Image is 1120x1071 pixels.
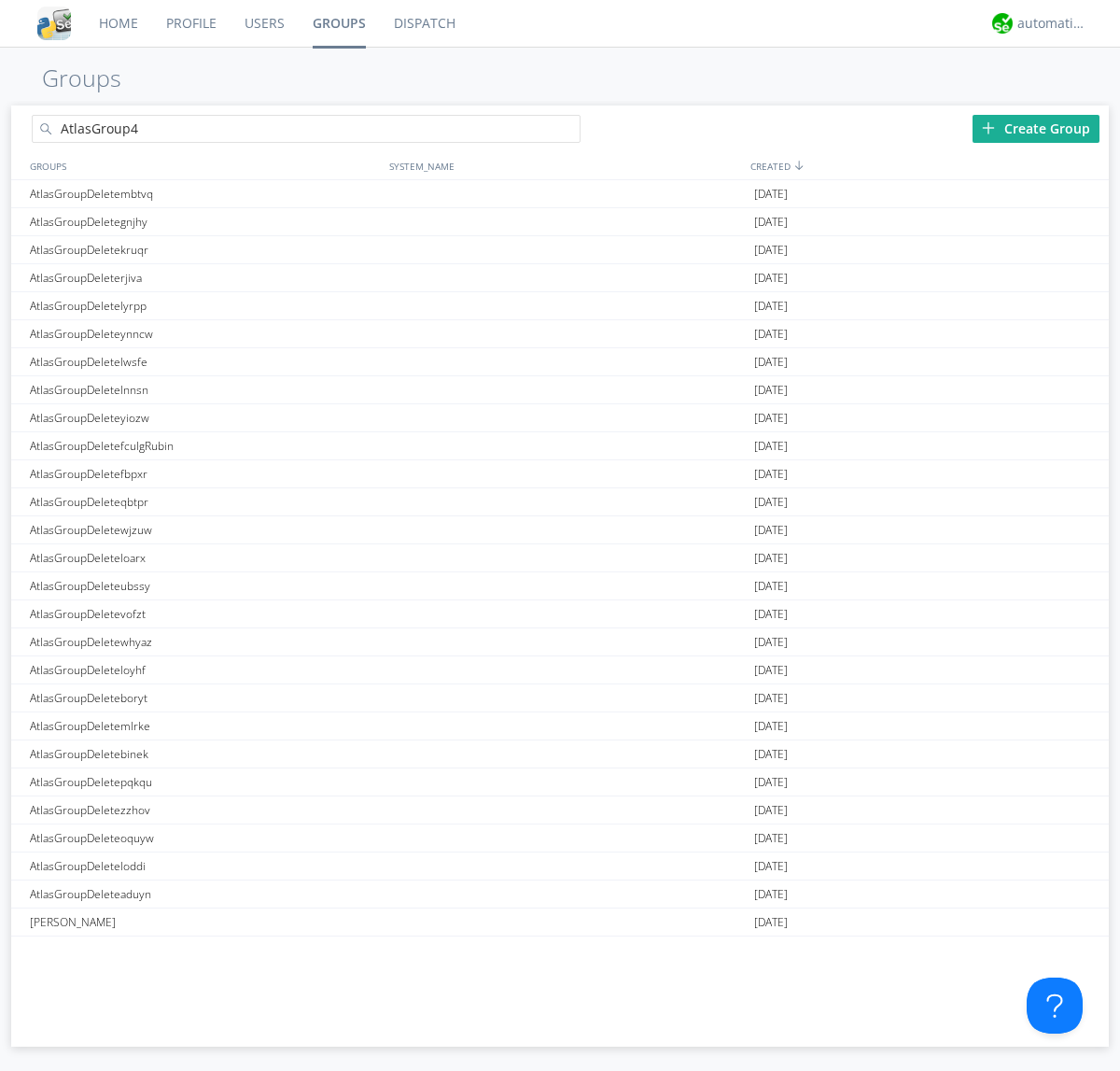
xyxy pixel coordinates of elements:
span: [DATE] [754,432,788,460]
div: AtlasGroupDeletefbpxr [25,460,385,487]
span: [DATE] [754,348,788,376]
a: [PERSON_NAME][DATE] [11,909,1109,937]
div: GROUPS [25,152,380,179]
div: AtlasGroupDeletezzhov [25,796,385,824]
div: AtlasGroupDeletelyrpp [25,292,385,319]
a: AtlasGroupDeleteynncw[DATE] [11,320,1109,348]
div: CREATED [746,152,1109,179]
a: AtlasGroupDeletemlrke[DATE] [11,712,1109,740]
div: Create Group [973,115,1099,143]
a: AtlasGroupDeletegnjhy[DATE] [11,208,1109,236]
div: AtlasGroupDeleteoquyw [25,824,385,852]
div: AtlasGroupDeletekruqr [25,236,385,263]
span: [DATE] [754,180,788,208]
img: plus.svg [982,121,995,134]
iframe: Toggle Customer Support [1027,978,1083,1034]
span: [DATE] [754,853,788,881]
span: [DATE] [754,208,788,236]
a: AtlasGroupDeleteyiozw[DATE] [11,404,1109,432]
a: AtlasGroupDeleteloarx[DATE] [11,544,1109,572]
input: Search groups [32,115,581,143]
span: [DATE] [754,909,788,937]
a: AtlasGroupDeletelwsfe[DATE] [11,348,1109,376]
div: AtlasGroupDeleteboryt [25,684,385,712]
div: AtlasGroupDeletemlrke [25,712,385,740]
span: [DATE] [754,796,788,824]
a: AtlasGroupDeleteloddi[DATE] [11,853,1109,881]
div: [PERSON_NAME] [25,909,385,936]
span: [DATE] [754,824,788,853]
div: AtlasGroupDeletembtvq [25,180,385,207]
div: AtlasGroupDeleteyiozw [25,404,385,431]
a: AtlasGroupDeletembtvq[DATE] [11,180,1109,208]
span: [DATE] [754,544,788,572]
div: SYSTEM_NAME [385,152,746,179]
a: AtlasGroupDeleteboryt[DATE] [11,684,1109,712]
div: AtlasGroupDeleteynncw [25,320,385,347]
div: AtlasGroupDeleteloarx [25,544,385,571]
span: [DATE] [754,292,788,320]
div: AtlasGroupDeleterjiva [25,264,385,291]
a: AtlasGroupDeletefbpxr[DATE] [11,460,1109,488]
a: AtlasGroupDeletelyrpp[DATE] [11,292,1109,320]
a: AtlasGroupDeletebinek[DATE] [11,740,1109,768]
span: [DATE] [754,600,788,628]
div: AtlasGroupDeletegnjhy [25,208,385,235]
div: AtlasGroupDeletelnnsn [25,376,385,403]
div: AtlasGroupDeleteloddi [25,853,385,880]
img: d2d01cd9b4174d08988066c6d424eccd [992,13,1013,34]
span: [DATE] [754,740,788,768]
span: [DATE] [754,404,788,432]
a: AtlasGroupDeletewjzuw[DATE] [11,516,1109,544]
span: [DATE] [754,236,788,264]
div: automation+atlas [1017,14,1087,33]
div: AtlasGroupDeletebinek [25,740,385,768]
span: [DATE] [754,881,788,909]
div: AtlasGroupDeletevofzt [25,600,385,627]
a: AtlasGroupDeleteoquyw[DATE] [11,824,1109,853]
a: AtlasGroupDeleteqbtpr[DATE] [11,488,1109,516]
a: AtlasGroupDeletefculgRubin[DATE] [11,432,1109,460]
a: AtlasGroupDeleteloyhf[DATE] [11,656,1109,684]
span: [DATE] [754,656,788,684]
span: [DATE] [754,460,788,488]
div: AtlasGroupDeleteqbtpr [25,488,385,515]
div: AtlasGroupDeleteubssy [25,572,385,599]
span: [DATE] [754,264,788,292]
div: AtlasGroupDeletewjzuw [25,516,385,543]
span: [DATE] [754,684,788,712]
img: cddb5a64eb264b2086981ab96f4c1ba7 [37,7,71,40]
span: [DATE] [754,488,788,516]
span: [DATE] [754,320,788,348]
a: AtlasGroupDefaultTest[DATE] [11,937,1109,965]
div: AtlasGroupDeletepqkqu [25,768,385,796]
span: [DATE] [754,768,788,796]
div: AtlasGroupDeletewhyaz [25,628,385,655]
a: AtlasGroupDeletezzhov[DATE] [11,796,1109,824]
a: AtlasGroupDeletepqkqu[DATE] [11,768,1109,796]
span: [DATE] [754,712,788,740]
a: AtlasGroupDeleteaduyn[DATE] [11,881,1109,909]
span: [DATE] [754,628,788,656]
a: AtlasGroupDeletevofzt[DATE] [11,600,1109,628]
div: AtlasGroupDeletelwsfe [25,348,385,375]
a: AtlasGroupDeletekruqr[DATE] [11,236,1109,264]
a: AtlasGroupDeleterjiva[DATE] [11,264,1109,292]
div: AtlasGroupDefaultTest [25,937,385,964]
div: AtlasGroupDeleteaduyn [25,881,385,908]
span: [DATE] [754,516,788,544]
span: [DATE] [754,376,788,404]
span: [DATE] [754,572,788,600]
span: [DATE] [754,937,788,965]
div: AtlasGroupDeletefculgRubin [25,432,385,459]
div: AtlasGroupDeleteloyhf [25,656,385,683]
a: AtlasGroupDeletelnnsn[DATE] [11,376,1109,404]
a: AtlasGroupDeletewhyaz[DATE] [11,628,1109,656]
a: AtlasGroupDeleteubssy[DATE] [11,572,1109,600]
